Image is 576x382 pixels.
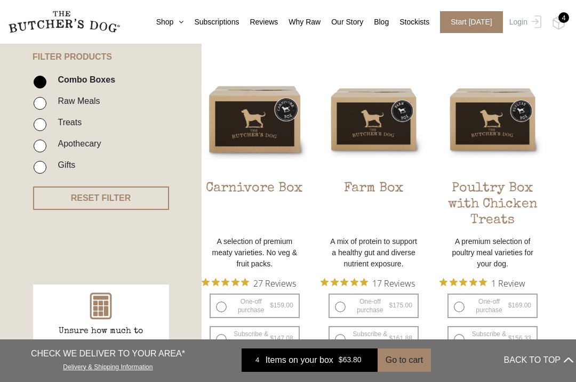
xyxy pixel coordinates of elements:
span: $ [270,302,274,309]
img: Poultry Box with Chicken Treats [439,66,546,172]
span: 27 Reviews [253,275,296,291]
span: Items on your box [266,354,333,367]
span: 1 Review [491,275,525,291]
label: Gifts [52,158,75,172]
a: Login [507,11,541,33]
label: Combo Boxes [52,72,115,87]
img: TBD_Cart-Full.png [552,16,565,30]
img: Carnivore Box [202,66,308,172]
p: A mix of protein to support a healthy gut and diverse nutrient exposure. [321,236,427,270]
bdi: 169.00 [508,302,531,309]
label: Treats [52,115,82,129]
label: Raw Meals [52,94,100,108]
button: Rated 5 out of 5 stars from 1 reviews. Jump to reviews. [439,275,525,291]
bdi: 159.00 [270,302,293,309]
a: Stockists [389,17,429,28]
a: Subscriptions [183,17,239,28]
bdi: 147.08 [270,335,293,342]
a: Our Story [321,17,363,28]
span: $ [508,302,512,309]
p: A premium selection of poultry meal varieties for your dog. [439,236,546,270]
span: $ [270,335,274,342]
span: $ [508,335,512,342]
label: Subscribe & Save [329,326,419,351]
span: $ [389,302,393,309]
a: Reviews [239,17,278,28]
button: Go to cart [378,348,431,372]
a: Delivery & Shipping Information [63,361,153,371]
label: One-off purchase [447,294,538,318]
a: Blog [363,17,389,28]
span: 17 Reviews [372,275,415,291]
span: $ [339,356,343,364]
bdi: 161.88 [389,335,412,342]
label: One-off purchase [210,294,300,318]
p: A selection of premium meaty varieties. No veg & fruit packs. [202,236,308,270]
a: Farm BoxFarm Box [321,66,427,231]
img: Farm Box [321,66,427,172]
p: Unsure how much to feed? [47,325,154,351]
span: $ [389,335,393,342]
div: 4 [558,12,569,23]
label: One-off purchase [329,294,419,318]
bdi: 175.00 [389,302,412,309]
a: Carnivore BoxCarnivore Box [202,66,308,231]
a: 4 Items on your box $63.80 [242,348,378,372]
bdi: 156.33 [508,335,531,342]
p: CHECK WE DELIVER TO YOUR AREA* [31,347,185,360]
button: Rated 4.9 out of 5 stars from 27 reviews. Jump to reviews. [202,275,296,291]
label: Apothecary [52,136,101,151]
a: Why Raw [278,17,321,28]
label: Subscribe & Save [210,326,300,351]
a: Shop [146,17,184,28]
h2: Farm Box [321,181,427,231]
a: Start [DATE] [429,11,507,33]
label: Subscribe & Save [447,326,538,351]
bdi: 63.80 [339,356,362,364]
button: RESET FILTER [33,186,169,210]
h2: Poultry Box with Chicken Treats [439,181,546,231]
span: Start [DATE] [440,11,503,33]
h2: Carnivore Box [202,181,308,231]
div: 4 [250,355,266,365]
button: BACK TO TOP [504,347,573,373]
a: Poultry Box with Chicken TreatsPoultry Box with Chicken Treats [439,66,546,231]
button: Rated 4.9 out of 5 stars from 17 reviews. Jump to reviews. [321,275,415,291]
